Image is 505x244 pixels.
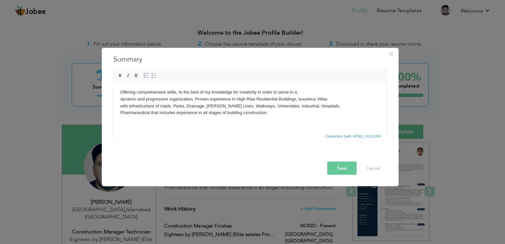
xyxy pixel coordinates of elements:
a: Italic [125,72,132,79]
h3: Summary [113,55,387,64]
iframe: Rich Text Editor, summaryEditor [114,82,387,132]
a: Underline [133,72,140,79]
div: Statistics [324,133,383,139]
a: Insert/Remove Numbered List [142,72,150,79]
span: × [389,48,394,60]
a: Bold [117,72,124,79]
span: Characters (with HTML): 412/1000 [324,133,382,139]
button: Save [327,162,357,175]
a: Insert/Remove Bulleted List [150,72,158,79]
button: Cancel [360,162,387,175]
button: Close [386,49,397,60]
